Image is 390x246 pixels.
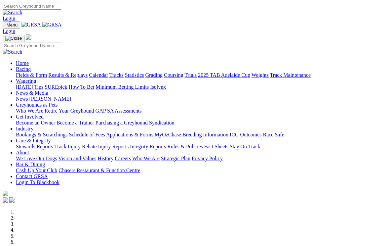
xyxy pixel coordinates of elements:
a: Become a Trainer [57,120,94,125]
a: History [97,156,113,161]
a: Contact GRSA [16,173,48,179]
a: Stewards Reports [16,144,53,149]
img: Search [3,49,22,55]
button: Toggle navigation [3,35,24,42]
a: Applications & Forms [106,132,153,137]
a: GAP SA Assessments [96,108,142,114]
a: Industry [16,126,33,131]
a: Home [16,60,29,66]
a: MyOzChase [155,132,181,137]
a: Privacy Policy [192,156,223,161]
a: Coursing [164,72,183,78]
input: Search [3,42,61,49]
img: logo-grsa-white.png [3,191,8,196]
a: Rules & Policies [167,144,203,149]
div: News & Media [16,96,387,102]
div: Industry [16,132,387,138]
a: We Love Our Dogs [16,156,57,161]
img: GRSA [42,22,62,28]
a: Get Involved [16,114,44,120]
a: Retire Your Greyhound [45,108,94,114]
a: Statistics [125,72,144,78]
img: GRSA [21,22,41,28]
a: [PERSON_NAME] [29,96,71,102]
a: Strategic Plan [161,156,190,161]
a: Isolynx [150,84,166,90]
a: Bar & Dining [16,162,45,167]
a: Stay On Track [230,144,260,149]
a: Become an Owner [16,120,55,125]
a: Breeding Information [182,132,228,137]
a: Calendar [89,72,108,78]
a: Care & Integrity [16,138,51,143]
a: Weights [252,72,269,78]
a: 2025 TAB Adelaide Cup [198,72,250,78]
a: Greyhounds as Pets [16,102,58,108]
img: twitter.svg [9,197,15,203]
div: Get Involved [16,120,387,126]
a: ICG Outcomes [230,132,261,137]
a: Results & Replays [48,72,88,78]
a: Login [3,28,15,34]
a: How To Bet [69,84,95,90]
a: Who We Are [132,156,160,161]
img: facebook.svg [3,197,8,203]
a: Schedule of Fees [69,132,105,137]
a: Login [3,16,15,21]
div: Bar & Dining [16,168,387,173]
a: Tracks [109,72,124,78]
a: [DATE] Tips [16,84,43,90]
img: Search [3,10,22,16]
a: Purchasing a Greyhound [96,120,148,125]
a: Wagering [16,78,36,84]
a: Injury Reports [98,144,129,149]
div: About [16,156,387,162]
img: logo-grsa-white.png [26,34,31,40]
span: Menu [7,23,18,27]
input: Search [3,3,61,10]
div: Greyhounds as Pets [16,108,387,114]
a: News & Media [16,90,48,96]
a: Race Safe [263,132,284,137]
a: Who We Are [16,108,43,114]
a: Track Maintenance [270,72,311,78]
button: Toggle navigation [3,22,20,28]
a: Minimum Betting Limits [96,84,149,90]
a: Cash Up Your Club [16,168,57,173]
a: Fields & Form [16,72,47,78]
a: Trials [184,72,197,78]
a: Track Injury Rebate [54,144,97,149]
a: SUREpick [45,84,67,90]
a: Racing [16,66,31,72]
a: Syndication [149,120,174,125]
a: Fact Sheets [204,144,228,149]
a: Careers [115,156,131,161]
a: News [16,96,28,102]
div: Wagering [16,84,387,90]
a: Integrity Reports [130,144,166,149]
a: Vision and Values [58,156,96,161]
a: Chasers Restaurant & Function Centre [58,168,140,173]
div: Racing [16,72,387,78]
a: About [16,150,29,155]
img: Close [5,36,22,41]
div: Care & Integrity [16,144,387,150]
a: Grading [145,72,163,78]
a: Login To Blackbook [16,179,59,185]
a: Bookings & Scratchings [16,132,67,137]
